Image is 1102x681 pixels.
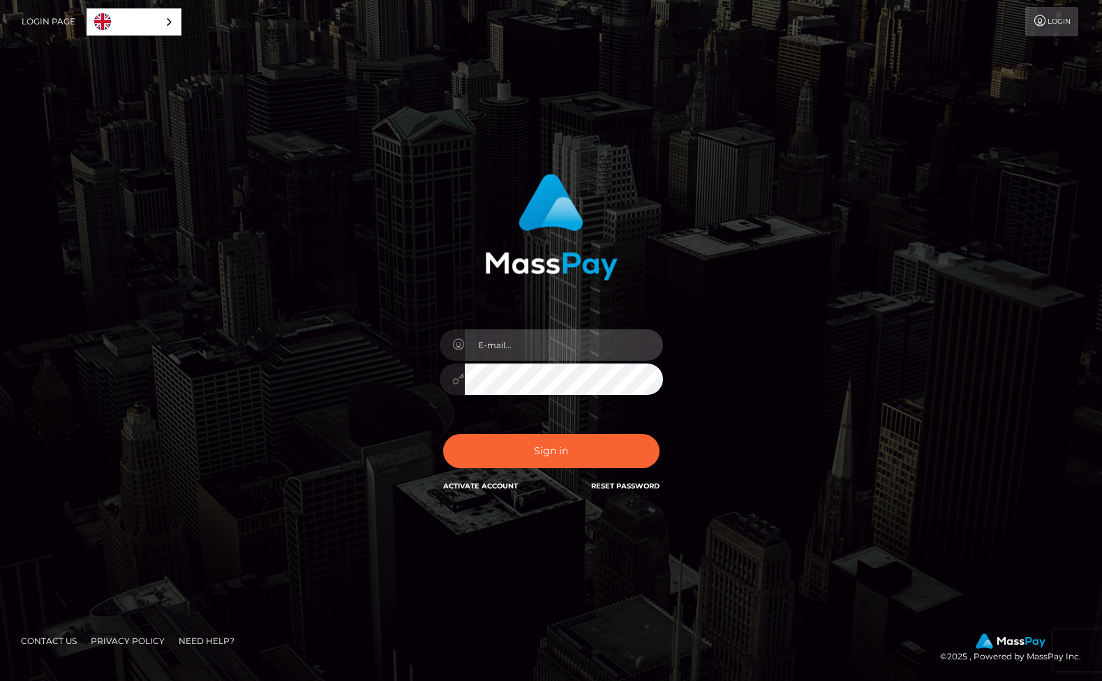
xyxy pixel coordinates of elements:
a: English [87,9,181,35]
a: Login [1025,7,1078,36]
a: Contact Us [15,630,82,652]
input: E-mail... [465,329,663,361]
img: MassPay [976,634,1045,649]
aside: Language selected: English [87,8,181,36]
div: © 2025 , Powered by MassPay Inc. [940,634,1092,664]
a: Reset Password [591,481,660,491]
button: Sign in [443,434,660,468]
a: Need Help? [173,630,240,652]
a: Login Page [22,7,75,36]
img: MassPay Login [485,174,618,280]
a: Activate Account [443,481,518,491]
a: Privacy Policy [85,630,170,652]
div: Language [87,8,181,36]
